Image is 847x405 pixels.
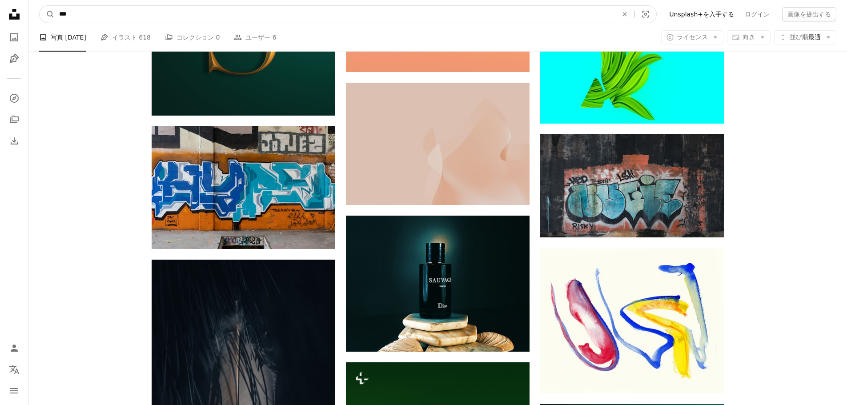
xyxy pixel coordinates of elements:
[39,5,657,23] form: サイト内でビジュアルを探す
[346,140,530,148] a: ぼやけたパターンのピンクの背景
[540,68,724,76] a: 背景パターン、ロゴ
[635,6,656,23] button: ビジュアル検索
[540,20,724,124] img: 背景パターン、ロゴ
[5,382,23,400] button: メニュー
[782,7,836,21] button: 画像を提出する
[152,184,335,192] a: 壁に青と黄色の落書き
[273,32,277,42] span: 6
[540,182,724,190] a: 落書きのある壁
[5,111,23,128] a: コレクション
[661,30,723,44] button: ライセンス
[216,32,220,42] span: 0
[5,89,23,107] a: 探す
[346,216,530,352] img: スライスしたバナナの山の上に鎮座しているデオドラントのボトル
[5,5,23,25] a: ホーム — Unsplash
[40,6,55,23] button: Unsplashで検索する
[5,361,23,378] button: 言語
[677,33,708,40] span: ライセンス
[100,23,151,52] a: イラスト 618
[5,132,23,150] a: ダウンロード履歴
[743,33,755,40] span: 向き
[727,30,771,44] button: 向き
[540,317,724,325] a: カラフルな筆致による抽象的な水彩画。
[664,7,739,21] a: Unsplash+を入手する
[540,248,724,393] img: カラフルな筆致による抽象的な水彩画。
[790,33,821,42] span: 最適
[165,23,220,52] a: コレクション 0
[5,50,23,68] a: イラスト
[234,23,276,52] a: ユーザー 6
[139,32,151,42] span: 618
[5,339,23,357] a: ログイン / 登録する
[739,7,775,21] a: ログイン
[152,126,335,249] img: 壁に青と黄色の落書き
[152,393,335,401] a: 黒い背景に白い羽
[790,33,808,40] span: 並び順
[5,28,23,46] a: 写真
[540,134,724,237] img: 落書きのある壁
[346,83,530,205] img: ぼやけたパターンのピンクの背景
[615,6,634,23] button: 全てクリア
[346,280,530,288] a: スライスしたバナナの山の上に鎮座しているデオドラントのボトル
[774,30,836,44] button: 並び順最適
